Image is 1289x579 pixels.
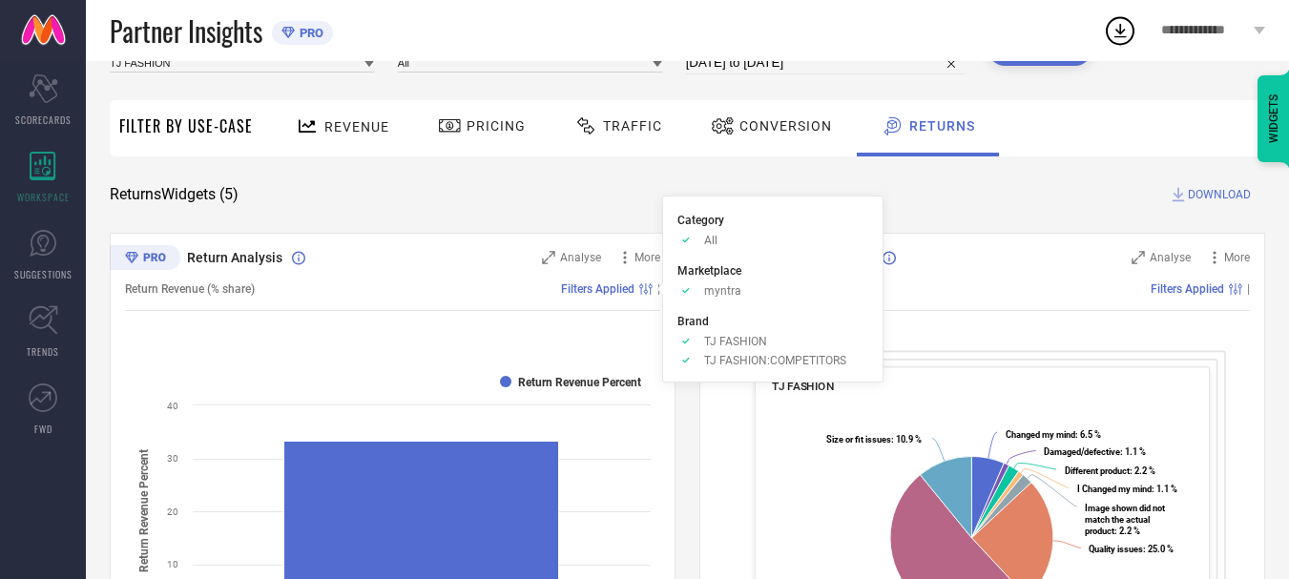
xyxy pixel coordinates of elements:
span: TJ FASHION:COMPETITORS [704,354,846,367]
input: Select time period [686,52,966,74]
span: Filter By Use-Case [119,114,253,137]
text: : 6.5 % [1006,429,1101,440]
div: Open download list [1103,13,1137,48]
text: : 1.1 % [1077,484,1177,494]
text: 10 [167,559,178,569]
tspan: Return Revenue Percent [137,449,151,572]
text: : 25.0 % [1089,544,1174,554]
span: Revenue [324,119,389,134]
tspan: Different product [1065,465,1130,476]
text: : 2.2 % [1065,465,1155,476]
span: Category [677,214,724,227]
text: : 10.9 % [826,434,922,445]
text: 40 [167,401,178,411]
span: Return Analysis [187,250,282,265]
tspan: Changed my mind [1006,429,1075,440]
span: Brand [677,315,709,328]
span: Returns [909,118,975,134]
span: SUGGESTIONS [14,267,73,281]
span: Returns Widgets ( 5 ) [110,185,239,204]
span: Marketplace [677,264,741,278]
span: Conversion [739,118,832,134]
tspan: Quality issues [1089,544,1143,554]
span: All [704,234,717,247]
text: Return Revenue Percent [518,376,641,389]
span: WORKSPACE [17,190,70,204]
tspan: I Changed my mind [1077,484,1152,494]
span: More [634,251,660,264]
text: : 1.1 % [1044,446,1146,457]
span: Pricing [467,118,526,134]
span: TJ FASHION [704,335,767,348]
span: TJ FASHION [772,380,834,393]
span: TRENDS [27,344,59,359]
svg: Zoom [542,251,555,264]
span: More [1224,251,1250,264]
span: FWD [34,422,52,436]
span: | [1247,282,1250,296]
span: Analyse [1150,251,1191,264]
text: : 2.2 % [1085,503,1165,536]
span: Traffic [603,118,662,134]
span: Filters Applied [1151,282,1224,296]
svg: Zoom [1132,251,1145,264]
span: DOWNLOAD [1188,185,1251,204]
text: 30 [167,453,178,464]
tspan: Size or fit issues [826,434,891,445]
span: SCORECARDS [15,113,72,127]
text: 20 [167,507,178,517]
tspan: Damaged/defective [1044,446,1120,457]
span: Partner Insights [110,11,262,51]
span: Filters Applied [561,282,634,296]
span: Return Revenue (% share) [125,282,255,296]
span: myntra [704,284,741,298]
span: Analyse [560,251,601,264]
div: Premium [110,245,180,274]
span: PRO [295,26,323,40]
tspan: Image shown did not match the actual product [1085,503,1165,536]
